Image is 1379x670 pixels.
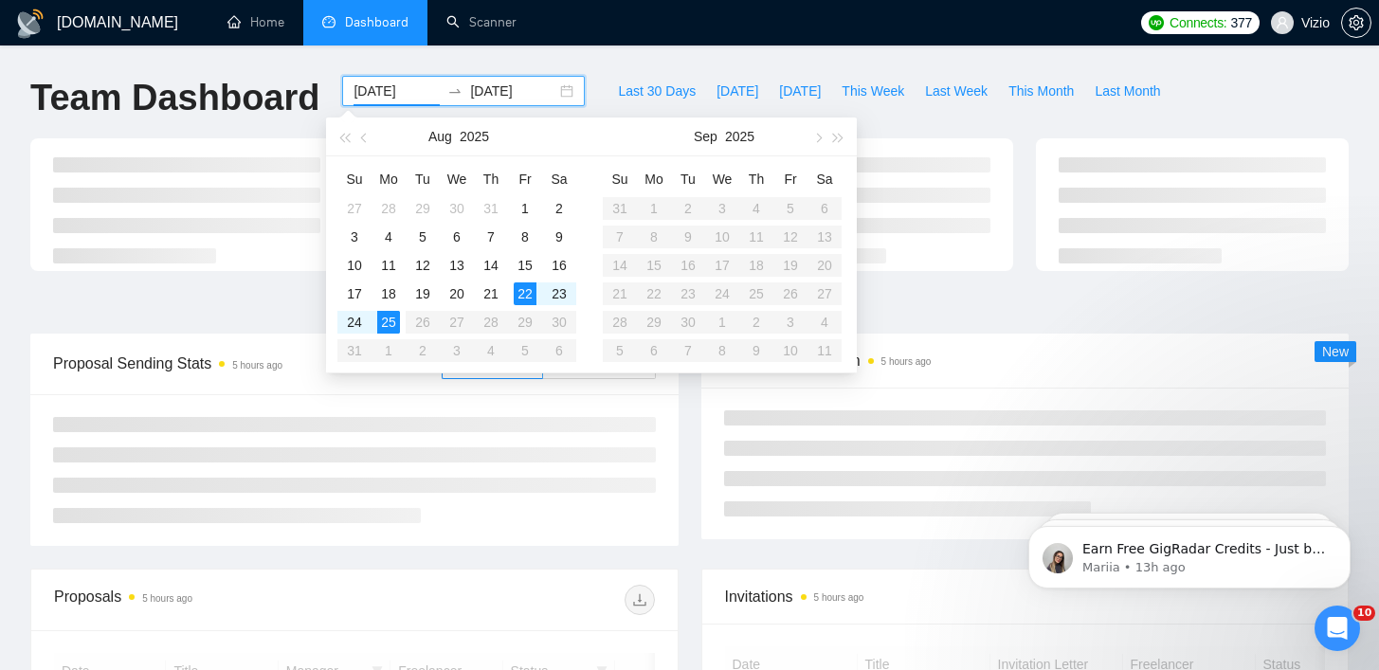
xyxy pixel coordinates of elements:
td: 2025-08-23 [542,280,576,308]
div: 21 [480,282,502,305]
td: 2025-07-27 [337,194,372,223]
td: 2025-08-04 [372,223,406,251]
span: [DATE] [717,81,758,101]
td: 2025-08-03 [337,223,372,251]
td: 2025-08-22 [508,280,542,308]
td: 2025-08-12 [406,251,440,280]
th: Tu [671,164,705,194]
iframe: Intercom notifications message [1000,486,1379,619]
td: 2025-08-16 [542,251,576,280]
span: Scanner Breakdown [724,349,1327,372]
td: 2025-07-29 [406,194,440,223]
div: Proposals [54,585,354,615]
div: 4 [377,226,400,248]
span: 10 [1353,606,1375,621]
div: 28 [377,197,400,220]
td: 2025-08-02 [542,194,576,223]
button: This Month [998,76,1084,106]
th: Th [739,164,773,194]
div: 24 [343,311,366,334]
div: 18 [377,282,400,305]
td: 2025-08-08 [508,223,542,251]
div: 12 [411,254,434,277]
th: Sa [542,164,576,194]
th: Fr [773,164,807,194]
div: 3 [343,226,366,248]
div: 23 [548,282,571,305]
td: 2025-07-31 [474,194,508,223]
span: user [1276,16,1289,29]
div: 9 [548,226,571,248]
div: 19 [411,282,434,305]
span: New [1322,344,1349,359]
span: Invitations [725,585,1326,608]
th: Su [603,164,637,194]
td: 2025-08-17 [337,280,372,308]
div: 30 [445,197,468,220]
td: 2025-08-01 [508,194,542,223]
img: logo [15,9,45,39]
button: 2025 [725,118,754,155]
td: 2025-08-13 [440,251,474,280]
th: Su [337,164,372,194]
span: Connects: [1170,12,1226,33]
a: homeHome [227,14,284,30]
td: 2025-08-19 [406,280,440,308]
button: [DATE] [706,76,769,106]
time: 5 hours ago [881,356,932,367]
div: 25 [377,311,400,334]
input: Start date [354,81,440,101]
th: Mo [637,164,671,194]
td: 2025-08-05 [406,223,440,251]
div: 10 [343,254,366,277]
time: 5 hours ago [232,360,282,371]
div: 31 [480,197,502,220]
div: 16 [548,254,571,277]
img: upwork-logo.png [1149,15,1164,30]
td: 2025-08-09 [542,223,576,251]
div: 27 [343,197,366,220]
div: 5 [411,226,434,248]
th: Tu [406,164,440,194]
td: 2025-07-30 [440,194,474,223]
div: 11 [377,254,400,277]
div: 8 [514,226,536,248]
th: We [440,164,474,194]
div: 14 [480,254,502,277]
span: Last Month [1095,81,1160,101]
td: 2025-08-14 [474,251,508,280]
button: 2025 [460,118,489,155]
div: 7 [480,226,502,248]
th: Sa [807,164,842,194]
td: 2025-08-25 [372,308,406,336]
span: Proposal Sending Stats [53,352,442,375]
div: 6 [445,226,468,248]
button: Last Month [1084,76,1170,106]
a: setting [1341,15,1371,30]
span: Last 30 Days [618,81,696,101]
time: 5 hours ago [814,592,864,603]
div: 13 [445,254,468,277]
td: 2025-08-15 [508,251,542,280]
iframe: Intercom live chat [1315,606,1360,651]
span: to [447,83,463,99]
th: Mo [372,164,406,194]
td: 2025-08-20 [440,280,474,308]
button: setting [1341,8,1371,38]
span: swap-right [447,83,463,99]
span: Last Week [925,81,988,101]
div: 17 [343,282,366,305]
span: Dashboard [345,14,408,30]
th: Fr [508,164,542,194]
td: 2025-08-11 [372,251,406,280]
span: setting [1342,15,1370,30]
div: 20 [445,282,468,305]
th: Th [474,164,508,194]
h1: Team Dashboard [30,76,319,120]
td: 2025-08-06 [440,223,474,251]
td: 2025-08-24 [337,308,372,336]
